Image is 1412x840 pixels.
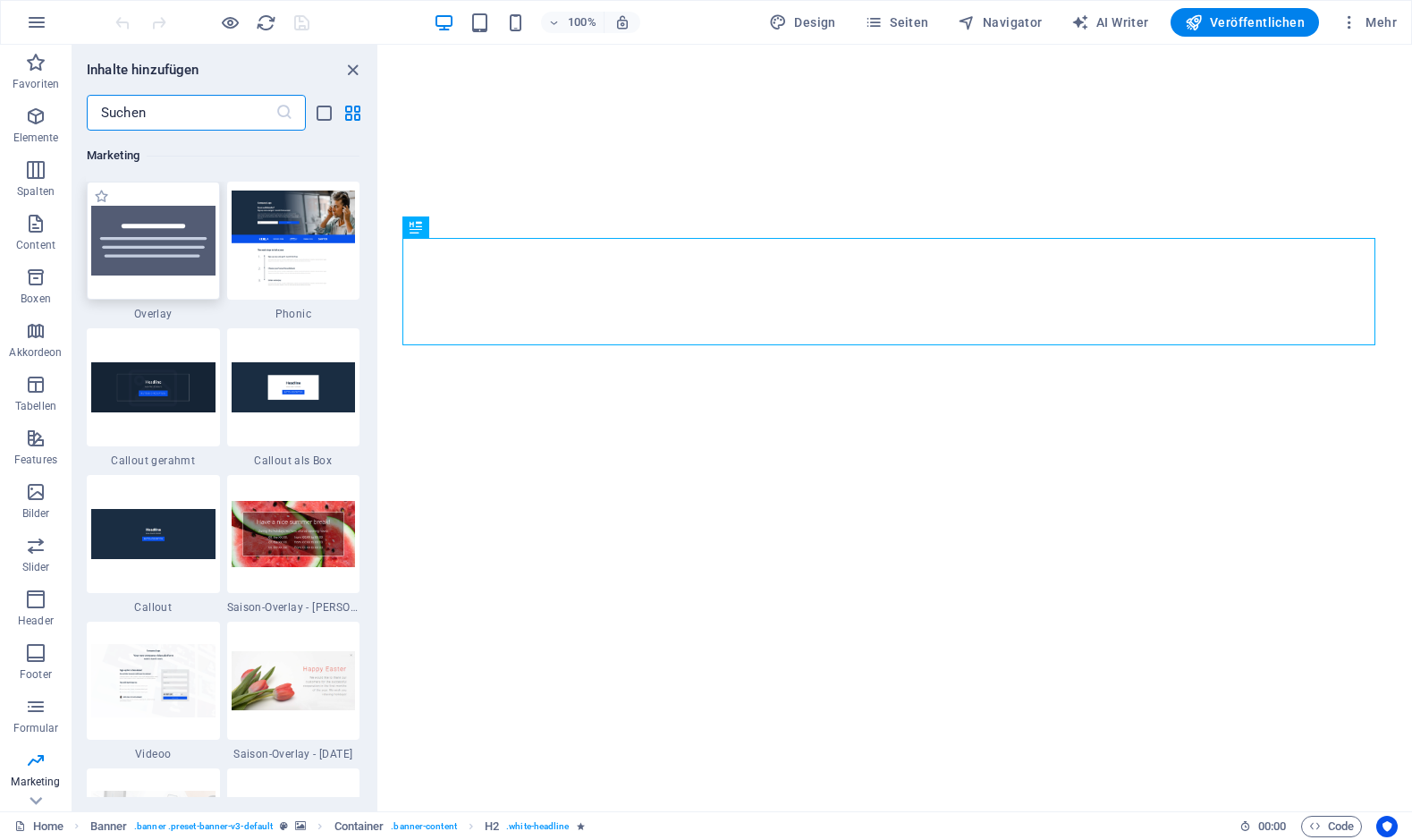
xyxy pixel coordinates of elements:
button: Usercentrics [1376,816,1398,837]
button: reload [255,12,276,33]
button: Klicke hier, um den Vorschau-Modus zu verlassen [219,12,241,33]
span: Navigator [958,13,1043,31]
img: callout-box_v2.png [232,362,356,412]
span: Mehr [1340,13,1397,31]
span: Videoo [87,747,220,761]
img: Screenshot_2019-10-25SitejetTemplate-BlankRedesign-Berlin3.png [232,501,356,567]
span: . banner-content [391,816,456,837]
span: Saison-Overlay - [DATE] [227,747,360,761]
a: Klick, um Auswahl aufzuheben. Doppelklick öffnet Seitenverwaltung [14,816,63,837]
button: grid-view [342,102,363,123]
span: . white-headline [506,816,569,837]
button: AI Writer [1064,8,1156,37]
span: Zu Favoriten hinzufügen [94,189,109,204]
h6: 100% [568,12,596,33]
p: Bilder [22,506,50,521]
img: Screenshot_2019-06-19SitejetTemplate-BlankRedesign-Berlin5.png [91,644,216,717]
span: 00 00 [1258,816,1286,837]
div: Design (Strg+Alt+Y) [762,8,843,37]
span: AI Writer [1071,13,1149,31]
div: Phonic [227,182,360,321]
img: Screenshot_2019-06-19SitejetTemplate-BlankRedesign-Berlin7.png [232,191,356,290]
input: Suchen [87,95,275,131]
div: Saison-Overlay - [DATE] [227,622,360,761]
div: Callout [87,475,220,615]
span: Veröffentlichen [1185,13,1305,31]
div: Saison-Overlay - [PERSON_NAME] [227,475,360,615]
span: : [1271,819,1273,833]
img: callout-border.png [91,362,216,412]
span: Saison-Overlay - Sommer [227,600,360,615]
p: Footer [20,667,52,682]
span: Design [769,13,836,31]
span: Overlay [87,307,220,321]
span: Klick zum Auswählen. Doppelklick zum Bearbeiten [334,816,385,837]
span: Klick zum Auswählen. Doppelklick zum Bearbeiten [485,816,499,837]
span: Code [1309,816,1354,837]
div: Callout gerahmt [87,328,220,468]
span: Callout [87,600,220,615]
p: Elemente [13,131,59,145]
nav: breadcrumb [90,816,585,837]
button: Navigator [951,8,1050,37]
p: Tabellen [15,399,56,413]
img: callout.png [91,509,216,558]
button: close panel [342,59,363,81]
span: Klick zum Auswählen. Doppelklick zum Bearbeiten [90,816,128,837]
p: Marketing [11,775,60,789]
button: Code [1301,816,1362,837]
p: Content [16,238,55,252]
h6: Marketing [87,145,359,166]
div: Overlay [87,182,220,321]
button: Mehr [1333,8,1404,37]
p: Favoriten [13,77,59,91]
p: Boxen [21,292,51,306]
div: Callout als Box [227,328,360,468]
img: Screenshot_2019-10-25SitejetTemplate-BlankRedesign-Berlin2.png [232,651,356,711]
button: Seiten [858,8,936,37]
i: Dieses Element ist ein anpassbares Preset [280,821,288,831]
span: Seiten [865,13,929,31]
p: Slider [22,560,50,574]
span: Phonic [227,307,360,321]
i: Element verfügt über einen Hintergrund [295,821,306,831]
i: Element enthält eine Animation [577,821,585,831]
span: Callout als Box [227,454,360,468]
p: Formular [13,721,59,735]
button: Veröffentlichen [1171,8,1319,37]
span: . banner .preset-banner-v3-default [134,816,273,837]
img: overlay-default.svg [91,206,216,276]
p: Akkordeon [9,345,62,360]
button: list-view [313,102,334,123]
div: Videoo [87,622,220,761]
i: Seite neu laden [256,13,276,33]
p: Header [18,614,54,628]
p: Features [14,453,57,467]
button: Design [762,8,843,37]
h6: Session-Zeit [1239,816,1287,837]
h6: Inhalte hinzufügen [87,59,199,81]
i: Bei Größenänderung Zoomstufe automatisch an das gewählte Gerät anpassen. [614,14,630,30]
p: Spalten [17,184,55,199]
span: Callout gerahmt [87,454,220,468]
button: 100% [541,12,605,33]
